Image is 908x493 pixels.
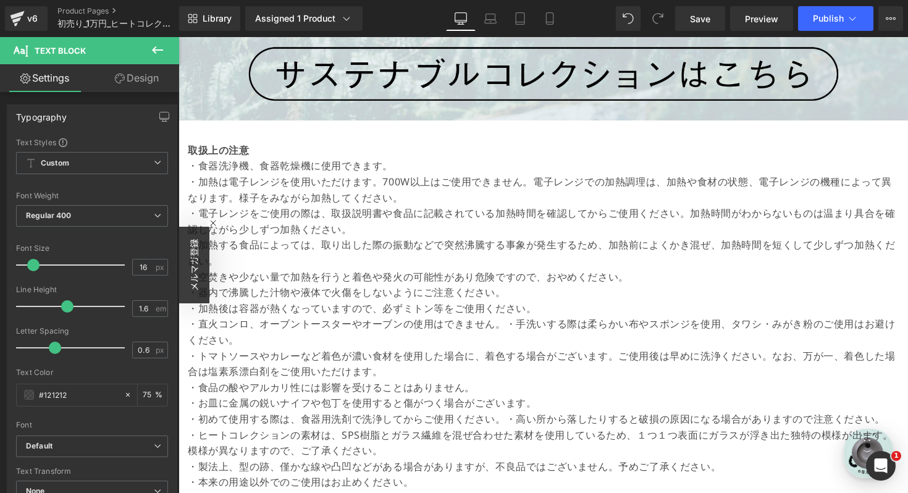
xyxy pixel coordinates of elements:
div: Text Transform [16,467,168,476]
div: Text Color [16,368,168,377]
a: チャット [82,353,159,384]
p: ・電子レンジをご使用の際は、取扱説明書や食品に記載されている加熱時間を確認してからご使用ください。加熱時間がわからないものは温まり具合を確認しながら少しずつ加熱ください。 [9,169,720,200]
p: ・食品の酸やアルカリ性には影響を受けることはありません。 [9,343,720,359]
p: ・トマトソースやカレーなど着色が濃い食材を使用した場合に、着色する場合がございます。ご使用後は早めに洗浄ください。なお、万が一、着色した場合は塩素系漂白剤をご使用いただけます。 [9,311,720,343]
input: Color [39,388,118,402]
button: Publish [798,6,873,31]
p: ・初めて使用する際は、食器用洗剤で洗浄してからご使用ください。・高い所から落したりすると破損の原因になる場合がありますので注意ください。 [9,374,720,390]
a: Design [92,64,182,92]
p: ・食器洗浄機、食器乾燥機に使用できます。 [9,121,720,137]
iframe: Intercom live chat [866,451,896,481]
span: チャット [106,373,135,382]
a: ホーム [4,353,82,384]
p: ・直火コンロ、オーブントースターやオーブンの使用はできません。・手洗いする際は柔らかい布やスポンジを使用、タワシ・みがき粉のご使用はお避けください。 [9,279,720,311]
button: Undo [616,6,641,31]
span: ホーム [32,372,54,382]
b: Custom [41,158,69,169]
i: Default [26,441,53,452]
p: ・お皿に金属の鋭いナイフや包丁を使用すると傷がつく場合がございます。 [9,358,720,374]
span: 初売り_1万円_ヒートコレクション_深鉢ロッカク中・平皿ロッカク中 各1 ＋ 深鉢[PERSON_NAME]・平皿[PERSON_NAME] 各2 [57,19,176,28]
div: Assigned 1 Product [255,12,353,25]
span: Publish [813,14,844,23]
a: Product Pages [57,6,200,16]
div: Letter Spacing [16,327,168,335]
p: ・加熱は電子レンジを使用いただけます。700W以上はご使用できません。電子レンジでの加熱調理は、加熱や食材の状態、電子レンジの機種によって異なります。様子をみながら加熱してください。 [9,137,720,169]
a: New Library [179,6,240,31]
span: Library [203,13,232,24]
p: ・空焚きや少ない量で加熱を行うと着色や発火の可能性があり危険ですので、おやめください。 [9,232,720,248]
p: ・製法上、型の跡、僅かな線や凸凹などがある場合がありますが、不良品ではございません。予めご了承ください。 [9,422,720,438]
b: Regular 400 [26,211,72,220]
div: Font Weight [16,192,168,200]
a: Preview [730,6,793,31]
div: v6 [25,11,40,27]
div: Text Styles [16,137,168,147]
a: 設定 [159,353,237,384]
p: ・本来の用途以外でのご使用はお止めください。 [9,437,720,453]
p: ・ヒートコレクションの素材は、SPS樹脂とガラス繊維を混ぜ合わせた素材を使用しているため、１つ１つ表面にガラスが浮き出た独特の模様が出ます。模様が異なりますので、ご了承ください。 [9,390,720,422]
span: px [156,346,166,354]
span: Save [690,12,710,25]
div: Line Height [16,285,168,294]
p: ・加熱後は容器が熱くなっていますので、必ずミトン等をご使用ください。 [9,264,720,280]
span: px [156,263,166,271]
font: 取扱上の注意 [9,106,71,120]
span: Preview [745,12,778,25]
p: ・加熱する食品によっては、取り出した際の振動などで突然沸騰する事象が発生するため、加熱前によくかき混ぜ、加熱時間を短くして少しずつ加熱ください。 [9,200,720,232]
span: Text Block [35,46,86,56]
div: Font [16,421,168,429]
button: More [878,6,903,31]
div: Typography [16,105,67,122]
button: Redo [645,6,670,31]
div: % [138,384,167,406]
a: Laptop [476,6,505,31]
p: ・器内で沸騰した汁物や液体で火傷をしないようにご注意ください。 [9,248,720,264]
span: em [156,305,166,313]
span: 1 [891,451,901,461]
a: Desktop [446,6,476,31]
a: Mobile [535,6,565,31]
span: 設定 [191,372,206,382]
a: v6 [5,6,48,31]
a: Tablet [505,6,535,31]
div: Font Size [16,244,168,253]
